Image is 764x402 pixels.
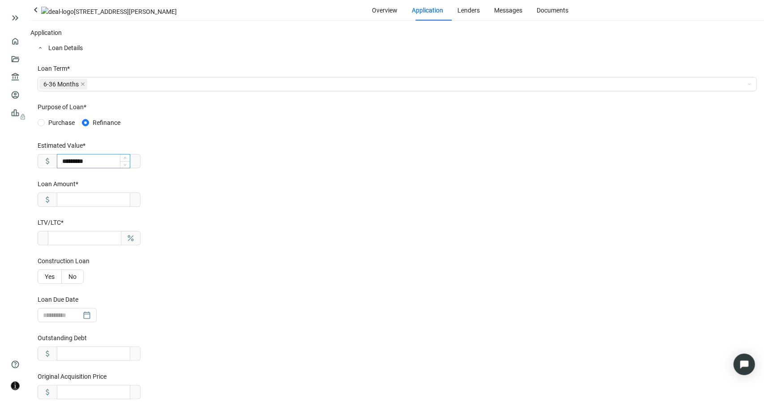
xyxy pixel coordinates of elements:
[38,333,87,343] span: Outstanding Debt
[495,7,523,14] span: Messages
[39,79,87,90] span: 6-36 Months
[38,64,70,73] span: Loan Term*
[372,7,398,14] span: Overview
[74,8,177,15] span: [STREET_ADDRESS][PERSON_NAME]
[30,8,41,15] a: keyboard_arrow_left
[11,382,19,390] img: avatar
[68,273,77,280] span: No
[126,234,135,243] span: percent
[11,360,20,369] span: help
[38,256,90,266] span: Construction Loan
[30,4,41,15] span: keyboard_arrow_left
[43,79,79,89] span: 6-36 Months
[30,29,62,36] span: Application
[38,102,86,112] span: Purpose of Loan*
[45,118,78,128] span: Purchase
[43,157,52,166] span: attach_money
[89,118,124,128] span: Refinance
[43,349,52,358] span: attach_money
[124,163,127,167] span: down
[38,295,78,304] span: Loan Due Date
[10,13,21,23] button: keyboard_double_arrow_right
[38,218,64,227] span: LTV/LTC*
[734,354,755,375] div: Open Intercom Messenger
[43,195,52,204] span: attach_money
[458,7,480,14] span: Lenders
[48,44,83,51] span: Loan Details
[412,7,444,14] span: Application
[43,388,52,397] span: attach_money
[124,156,127,159] span: up
[38,179,78,189] span: Loan Amount*
[120,154,130,161] span: Increase Value
[38,141,85,150] span: Estimated Value*
[81,82,85,86] span: close
[537,7,569,14] span: Documents
[120,161,130,168] span: Decrease Value
[45,273,55,280] span: Yes
[41,7,74,17] img: deal-logo
[38,372,107,381] span: Original Acquisition Price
